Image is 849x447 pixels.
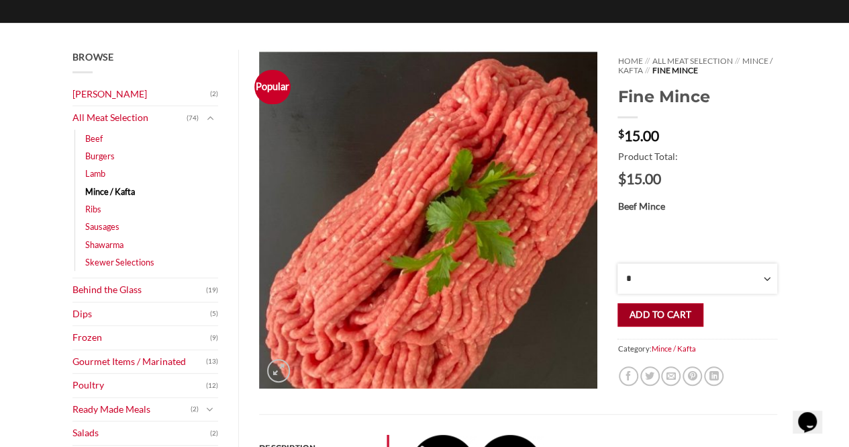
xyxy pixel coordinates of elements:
span: Category: [617,339,777,358]
a: Email to a Friend [661,366,681,386]
a: Zoom [267,359,290,382]
button: Toggle [202,111,218,126]
span: // [735,56,740,66]
span: (19) [206,280,218,300]
a: Dips [72,302,211,326]
a: Home [617,56,642,66]
a: Mince / Kafta [617,56,772,75]
span: (9) [210,328,218,348]
span: (2) [210,423,218,444]
a: Beef [85,130,103,147]
a: Salads [72,421,211,445]
a: Skewer Selections [85,253,154,271]
a: Gourmet Items / Marinated [72,350,207,374]
span: $15.00 [617,171,777,186]
span: (2) [210,84,218,104]
div: Product Total: [617,149,777,186]
span: Fine Mince [652,65,697,75]
a: Burgers [85,147,115,165]
span: (13) [206,352,218,372]
iframe: chat widget [793,393,836,434]
h1: Fine Mince [617,86,777,107]
a: Ribs [85,200,101,218]
a: All Meat Selection [652,56,732,66]
span: (12) [206,376,218,396]
a: Pin on Pinterest [683,366,702,386]
bdi: 15.00 [617,127,658,144]
a: Mince / Kafta [85,183,135,200]
strong: Beef Mince [617,200,664,212]
span: (2) [191,399,199,419]
span: (74) [187,108,199,128]
a: Sausages [85,218,119,235]
a: [PERSON_NAME] [72,83,211,106]
a: All Meat Selection [72,106,187,130]
a: Shawarma [85,236,123,253]
button: Add to cart [617,303,703,327]
a: Poultry [72,374,207,397]
span: // [645,56,650,66]
span: // [645,65,650,75]
a: Behind the Glass [72,278,207,302]
span: Browse [72,51,114,63]
a: Share on LinkedIn [704,366,723,386]
span: (5) [210,304,218,324]
button: Toggle [202,402,218,417]
a: Frozen [72,326,211,350]
a: Mince / Kafta [651,344,695,353]
span: $ [617,128,623,139]
img: Fine Mince [259,50,597,389]
a: Ready Made Meals [72,398,191,421]
a: Share on Facebook [619,366,638,386]
a: Lamb [85,165,105,182]
a: Share on Twitter [640,366,660,386]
